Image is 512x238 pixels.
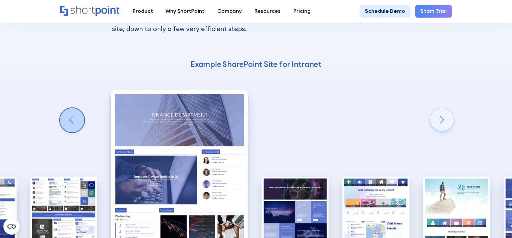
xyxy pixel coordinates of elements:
[478,206,512,238] iframe: Chat Widget
[3,218,20,235] button: Open CMP widget
[217,7,242,15] div: Company
[248,5,287,18] a: Resources
[126,5,159,18] a: Product
[132,7,153,15] div: Product
[159,5,211,18] a: Why ShortPoint
[415,5,452,18] a: Start Trial
[254,7,281,15] div: Resources
[430,108,454,132] div: Next slide
[287,5,317,18] a: Pricing
[60,6,120,17] a: Home
[165,7,204,15] div: Why ShortPoint
[60,108,84,132] div: Previous slide
[360,5,410,18] a: Schedule Demo
[293,7,311,15] div: Pricing
[112,59,400,69] h4: Example SharePoint Site for Intranet
[211,5,248,18] a: Company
